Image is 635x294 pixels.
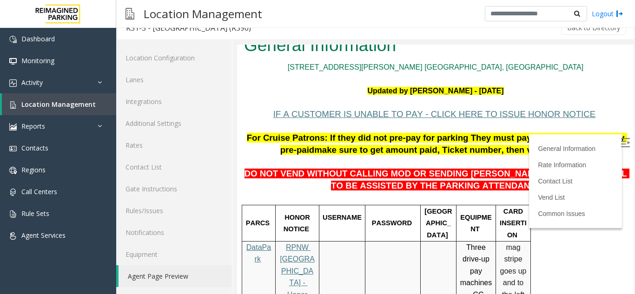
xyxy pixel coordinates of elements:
[9,123,17,131] img: 'icon'
[116,222,232,243] a: Notifications
[135,175,175,182] span: PASSWORD
[223,169,255,189] span: EQUIPMENT
[116,178,232,200] a: Gate Instructions
[561,21,626,35] button: Back to Directory
[9,199,34,219] a: DataPark
[9,167,17,174] img: 'icon'
[36,65,359,74] span: IF A CUSTOMER IS UNABLE TO PAY - CLICK HERE TO ISSUE HONOR NOTICE
[116,243,232,265] a: Equipment
[592,9,623,19] a: Logout
[21,231,66,240] span: Agent Services
[21,100,96,109] span: Location Management
[9,210,17,218] img: 'icon'
[116,134,232,156] a: Rates
[116,47,232,69] a: Location Configuration
[301,165,348,173] a: Common Issues
[36,66,359,74] a: IF A CUSTOMER IS UNABLE TO PAY - CLICK HERE TO ISSUE HONOR NOTICE
[139,2,267,25] h3: Location Management
[51,19,346,26] a: [STREET_ADDRESS][PERSON_NAME] [GEOGRAPHIC_DATA], [GEOGRAPHIC_DATA]
[21,56,54,65] span: Monitoring
[21,34,55,43] span: Dashboard
[77,100,351,110] span: make sure to get amount paid, Ticket number, then vend them out.
[21,144,48,152] span: Contacts
[301,133,335,140] a: Contact List
[43,199,78,266] a: RPNW [GEOGRAPHIC_DATA] - Honor Notice
[126,2,134,25] img: pageIcon
[187,163,215,194] span: [GEOGRAPHIC_DATA]
[2,93,116,115] a: Location Management
[9,189,17,196] img: 'icon'
[9,36,17,43] img: 'icon'
[263,163,290,194] span: CARD INSERTION
[21,122,45,131] span: Reports
[21,165,46,174] span: Regions
[116,69,232,91] a: Lanes
[616,9,623,19] img: logout
[126,22,251,34] div: R31-3 - [GEOGRAPHIC_DATA] (R390)
[116,200,232,222] a: Rules/Issues
[9,175,33,182] span: PARCS
[7,124,392,146] span: DO NOT VEND WITHOUT CALLING MOD OR SENDING [PERSON_NAME] TO THE 5TH LEVEL TO BE ASSISTED BY THE P...
[21,209,49,218] span: Rule Sets
[119,265,232,287] a: Agent Page Preview
[116,112,232,134] a: Additional Settings
[21,187,57,196] span: Call Centers
[9,79,17,87] img: 'icon'
[301,117,349,124] a: Rate Information
[223,199,257,266] span: Three drive-up pay machines - CC ONLY
[21,78,43,87] span: Activity
[9,145,17,152] img: 'icon'
[301,100,358,108] a: General Information
[10,88,390,110] span: For Cruise Patrons: If they did not pre-pay for parking They must pay for their Ticket. If they p...
[130,42,266,50] font: Updated by [PERSON_NAME] - [DATE]
[116,91,232,112] a: Integrations
[9,101,17,109] img: 'icon'
[9,232,17,240] img: 'icon'
[9,58,17,65] img: 'icon'
[384,93,393,103] img: Open/Close Sidebar Menu
[263,199,292,278] span: mag stripe goes up and to the left (Vertical Reader)
[116,156,232,178] a: Contact List
[46,169,75,189] span: HONOR NOTICE
[301,149,328,157] a: Vend List
[86,169,125,176] span: USERNAME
